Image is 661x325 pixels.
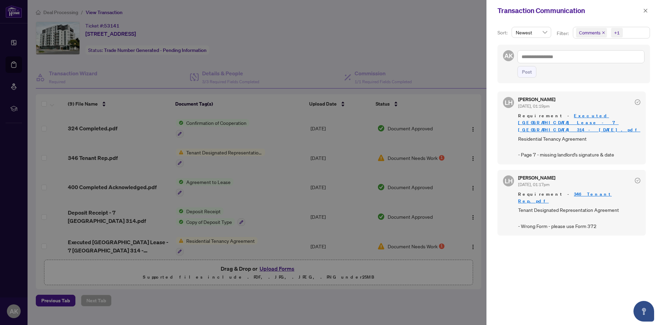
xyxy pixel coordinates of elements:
[518,113,640,132] a: Executed [GEOGRAPHIC_DATA] Lease - 7 [GEOGRAPHIC_DATA] 314 - [DATE].pdf
[557,30,570,37] p: Filter:
[518,104,549,109] span: [DATE], 01:19pm
[633,301,654,322] button: Open asap
[518,206,640,230] span: Tenant Designated Representation Agreement - Wrong Form - please use Form 372
[517,66,536,78] button: Post
[635,99,640,105] span: check-circle
[635,178,640,183] span: check-circle
[643,8,648,13] span: close
[497,6,641,16] div: Transaction Communication
[504,51,513,61] span: AK
[576,28,607,37] span: Comments
[518,135,640,159] span: Residential Tenancy Agreement - Page 7 - missing landlord's signature & date
[505,98,513,107] span: LH
[518,191,640,205] span: Requirement -
[505,176,513,186] span: LH
[579,29,600,36] span: Comments
[518,112,640,133] span: Requirement -
[518,97,555,102] h5: [PERSON_NAME]
[614,29,620,36] div: +1
[518,191,612,204] a: 346 Tenant Rep.pdf
[516,27,547,37] span: Newest
[497,29,509,36] p: Sort:
[602,31,605,34] span: close
[518,175,555,180] h5: [PERSON_NAME]
[518,182,549,187] span: [DATE], 01:17pm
